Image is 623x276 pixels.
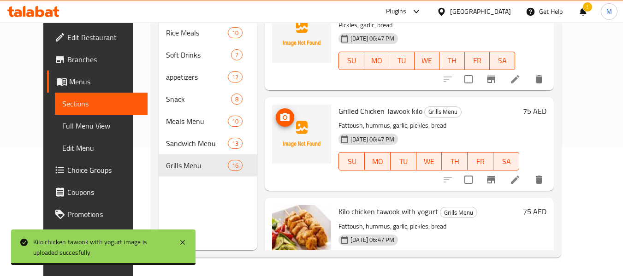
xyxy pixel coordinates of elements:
div: items [228,71,243,82]
p: Pickles, garlic, bread [338,19,515,31]
span: Edit Menu [62,142,140,153]
span: 7 [231,51,242,59]
img: Grilled asfour el teen Plate [272,4,331,63]
span: appetizers [166,71,228,82]
a: Choice Groups [47,159,148,181]
button: SA [490,52,515,70]
div: items [228,27,243,38]
span: FR [469,54,487,67]
div: items [231,49,243,60]
p: Fattoush, hummus, garlic, pickles, bread [338,120,519,131]
p: Fattoush, hummus, garlic, pickles, bread [338,221,519,232]
a: Edit Menu [55,137,148,159]
span: SU [343,54,360,67]
span: MO [368,155,387,168]
div: Sandwich Menu13 [159,132,257,154]
div: Soft Drinks7 [159,44,257,66]
span: 8 [231,95,242,104]
span: Select to update [459,70,478,89]
span: Choice Groups [67,164,140,176]
a: Branches [47,48,148,70]
button: upload picture [276,108,294,127]
h6: 75 AED [523,205,546,218]
button: WE [416,152,442,170]
button: TH [442,152,468,170]
div: items [231,94,243,105]
button: TH [439,52,465,70]
button: TU [391,152,416,170]
span: Grills Menu [425,106,461,117]
span: Grills Menu [166,160,228,171]
div: Snack8 [159,88,257,110]
img: Kilo chicken tawook with yogurt [272,205,331,264]
a: Menu disclaimer [47,225,148,247]
span: 10 [228,29,242,37]
a: Edit menu item [510,174,521,185]
button: TU [389,52,415,70]
button: MO [364,52,390,70]
span: Menus [69,76,140,87]
span: Full Menu View [62,120,140,131]
button: FR [468,152,493,170]
span: MO [368,54,386,67]
span: [DATE] 06:47 PM [347,34,398,43]
span: Meals Menu [166,116,228,127]
h6: 75 AED [523,105,546,117]
div: Meals Menu10 [159,110,257,132]
span: Grills Menu [440,207,477,218]
nav: Menu sections [159,18,257,180]
a: Promotions [47,203,148,225]
span: SA [493,54,511,67]
div: Grills Menu16 [159,154,257,176]
div: items [228,138,243,149]
div: items [228,116,243,127]
button: WE [415,52,440,70]
div: Plugins [386,6,406,17]
span: Edit Restaurant [67,32,140,43]
div: appetizers12 [159,66,257,88]
div: Kilo chicken tawook with yogurt image is uploaded succesfully [33,237,170,258]
button: Branch-specific-item [480,169,502,191]
button: MO [365,152,391,170]
button: FR [465,52,490,70]
a: Sections [55,93,148,115]
a: Full Menu View [55,115,148,137]
span: Select to update [459,170,478,189]
img: Grilled Chicken Tawook kilo [272,105,331,164]
a: Edit Restaurant [47,26,148,48]
span: 10 [228,117,242,126]
button: SA [493,152,519,170]
span: SA [497,155,516,168]
button: delete [528,68,550,90]
button: SU [338,152,365,170]
span: TU [393,54,411,67]
span: M [606,6,612,17]
span: [DATE] 06:47 PM [347,135,398,144]
span: FR [471,155,490,168]
span: SU [343,155,361,168]
span: Snack [166,94,231,105]
a: Menus [47,70,148,93]
span: [DATE] 06:47 PM [347,235,398,244]
a: Coupons [47,181,148,203]
span: Kilo chicken tawook with yogurt [338,205,438,218]
span: 12 [228,73,242,82]
span: Rice Meals [166,27,228,38]
span: Sections [62,98,140,109]
span: Sandwich Menu [166,138,228,149]
div: [GEOGRAPHIC_DATA] [450,6,511,17]
span: 16 [228,161,242,170]
div: Rice Meals10 [159,22,257,44]
span: 13 [228,139,242,148]
div: Soft Drinks [166,49,231,60]
button: Branch-specific-item [480,68,502,90]
span: TH [445,155,464,168]
span: WE [418,54,436,67]
button: SU [338,52,364,70]
span: Grilled Chicken Tawook kilo [338,104,422,118]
